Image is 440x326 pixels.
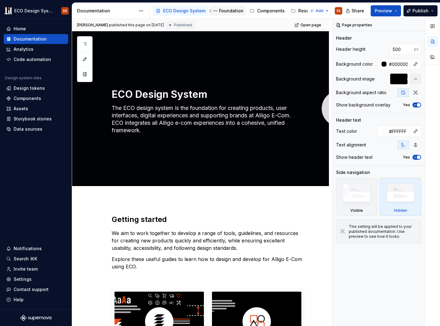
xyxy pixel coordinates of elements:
[112,255,304,270] p: Explore these useful guides to learn how to design and develop for Alligo E-Com using ECO.
[316,8,323,13] span: Add
[4,264,68,274] a: Invite team
[77,23,108,28] span: [PERSON_NAME]
[336,46,365,52] div: Header height
[394,208,407,213] div: Hidden
[109,23,164,28] div: published this page on [DATE]
[209,6,246,16] a: Foundation
[14,8,54,14] div: ECO Design System
[298,8,337,14] div: Resources & Help
[293,21,324,29] a: Open page
[14,276,32,282] div: Settings
[4,7,12,15] img: f0abbffb-d71d-4d32-b858-d34959bbcc23.png
[174,23,192,28] span: Published
[4,254,68,264] button: Search ⌘K
[112,215,304,224] h2: Getting started
[63,8,67,13] div: ES
[349,224,417,239] div: This setting will be applied to your published documentation. Use preview to see how it looks.
[371,5,401,16] button: Preview
[14,297,24,303] div: Help
[403,155,410,160] label: Yes
[336,128,357,134] div: Text color
[336,117,361,123] div: Header text
[4,54,68,64] a: Code automation
[4,34,68,44] a: Documentation
[336,102,390,108] div: Show background overlay
[4,44,68,54] a: Analytics
[110,87,303,102] textarea: ECO Design System
[4,83,68,93] a: Design tokens
[14,266,38,272] div: Invite team
[257,8,285,14] div: Components
[308,7,331,15] button: Add
[337,8,341,13] div: ES
[336,169,370,176] div: Side navigation
[14,246,42,252] div: Notifications
[386,126,410,137] input: Auto
[390,44,414,55] input: Auto
[343,5,368,16] button: Share
[163,8,205,14] div: ECO Design System
[14,126,42,132] div: Data sources
[153,5,307,17] div: Page tree
[14,85,45,91] div: Design tokens
[77,8,136,14] div: Documentation
[20,315,51,321] svg: Supernova Logo
[4,93,68,103] a: Components
[14,46,33,52] div: Analytics
[4,285,68,294] button: Contact support
[403,5,438,16] button: Publish
[110,103,303,135] textarea: The ECO design system is the foundation for creating products, user interfaces, digital experienc...
[352,8,364,14] span: Share
[5,76,41,80] div: Design system data
[14,26,26,32] div: Home
[288,6,339,16] a: Resources & Help
[350,208,363,213] div: Visible
[112,229,304,252] p: We aim to work together to develop a range of tools, guidelines, and resources for creating new p...
[336,61,373,67] div: Background color
[4,104,68,114] a: Assets
[336,178,377,216] div: Visible
[380,178,421,216] div: Hidden
[219,8,244,14] div: Foundation
[336,142,366,148] div: Text alignment
[14,36,47,42] div: Documentation
[412,8,429,14] span: Publish
[300,23,321,28] span: Open page
[14,56,51,63] div: Code automation
[1,4,71,17] button: ECO Design SystemES
[336,154,373,160] div: Show header text
[4,24,68,34] a: Home
[153,6,208,16] a: ECO Design System
[375,8,392,14] span: Preview
[336,89,386,96] div: Background aspect ratio
[14,256,37,262] div: Search ⌘K
[414,47,419,52] p: px
[4,295,68,305] button: Help
[247,6,287,16] a: Components
[4,274,68,284] a: Settings
[14,106,28,112] div: Assets
[386,59,410,70] input: Auto
[403,102,410,107] label: Yes
[4,124,68,134] a: Data sources
[4,244,68,254] button: Notifications
[4,114,68,124] a: Storybook stories
[336,35,352,41] div: Header
[14,116,52,122] div: Storybook stories
[336,76,375,82] div: Background image
[14,95,41,102] div: Components
[14,286,49,293] div: Contact support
